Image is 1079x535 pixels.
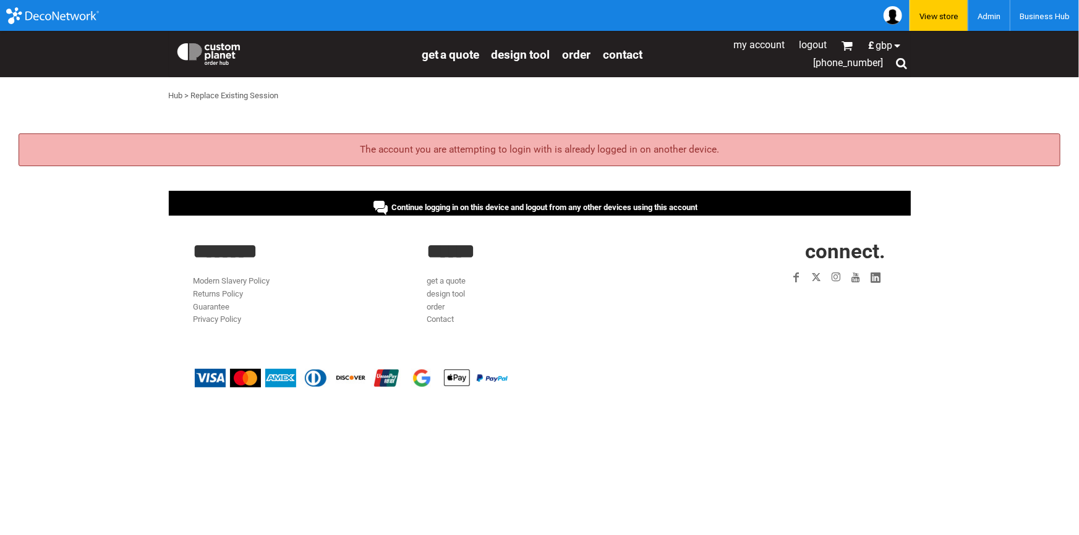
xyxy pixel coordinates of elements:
img: China UnionPay [371,369,402,387]
img: Google Pay [406,369,437,387]
a: Modern Slavery Policy [194,276,270,285]
span: [PHONE_NUMBER] [814,57,884,69]
a: Custom Planet [169,34,416,71]
div: The account you are attempting to login with is already logged in on another device. [19,133,1060,166]
span: get a quote [422,48,479,62]
div: > [185,90,189,103]
div: Replace Existing Session [191,90,279,103]
img: Diners Club [301,369,331,387]
a: Hub [169,91,183,100]
a: Guarantee [194,302,230,311]
a: Privacy Policy [194,314,242,324]
a: get a quote [427,276,466,285]
a: Logout [800,39,827,51]
img: American Express [265,369,296,387]
span: order [562,48,591,62]
img: PayPal [477,374,508,382]
a: order [427,302,445,311]
a: design tool [492,47,550,61]
span: Contact [603,48,642,62]
a: Returns Policy [194,289,244,298]
iframe: Customer reviews powered by Trustpilot [715,295,885,310]
span: Continue logging in on this device and logout from any other devices using this account [391,203,697,212]
a: order [562,47,591,61]
a: get a quote [422,47,479,61]
a: Contact [603,47,642,61]
img: Visa [195,369,226,387]
h2: CONNECT. [660,241,885,261]
img: Discover [336,369,367,387]
span: £ [869,41,876,51]
span: design tool [492,48,550,62]
span: GBP [876,41,893,51]
a: Contact [427,314,454,324]
img: Custom Planet [175,40,242,65]
img: Mastercard [230,369,261,387]
img: Apple Pay [441,369,472,387]
a: design tool [427,289,465,298]
a: My Account [734,39,785,51]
